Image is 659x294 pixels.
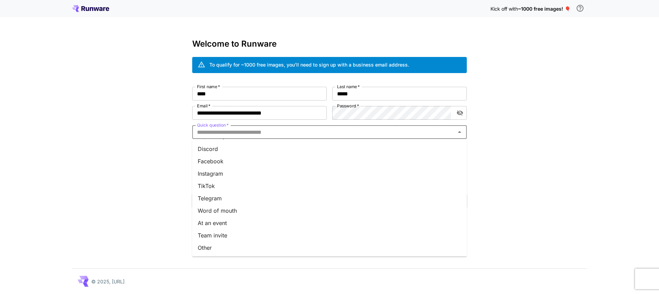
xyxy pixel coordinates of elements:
button: Close [455,127,464,137]
label: First name [197,84,220,90]
li: Discord [192,143,467,155]
label: Password [337,103,359,109]
li: TikTok [192,180,467,192]
li: Word of mouth [192,204,467,217]
li: Other [192,242,467,254]
li: At an event [192,217,467,229]
li: Telegram [192,192,467,204]
label: Quick question [197,122,229,128]
button: In order to qualify for free credit, you need to sign up with a business email address and click ... [573,1,587,15]
button: toggle password visibility [454,107,466,119]
li: Team invite [192,229,467,242]
li: Instagram [192,167,467,180]
label: Last name [337,84,360,90]
p: © 2025, [URL] [91,278,125,285]
span: ~1000 free images! 🎈 [518,6,570,12]
label: Email [197,103,210,109]
div: To qualify for ~1000 free images, you’ll need to sign up with a business email address. [209,61,409,68]
span: Kick off with [490,6,518,12]
li: Facebook [192,155,467,167]
h3: Welcome to Runware [192,39,467,49]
